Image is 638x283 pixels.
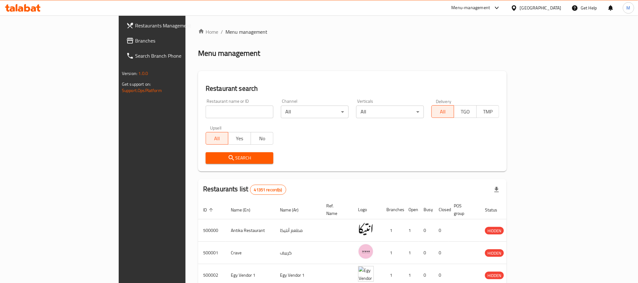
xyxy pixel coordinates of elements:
[225,28,267,36] span: Menu management
[122,69,137,78] span: Version:
[122,80,151,88] span: Get support on:
[358,266,374,282] img: Egy Vendor 1
[434,242,449,264] td: 0
[431,105,454,118] button: All
[122,86,162,95] a: Support.OpsPlatform
[434,200,449,219] th: Closed
[198,28,507,36] nav: breadcrumb
[434,107,452,116] span: All
[280,206,307,214] span: Name (Ar)
[281,106,349,118] div: All
[250,187,286,193] span: 41351 record(s)
[226,219,275,242] td: Antika Restaurant
[203,206,215,214] span: ID
[250,185,286,195] div: Total records count
[253,134,271,143] span: No
[476,105,499,118] button: TMP
[434,219,449,242] td: 0
[135,52,220,60] span: Search Branch Phone
[121,18,225,33] a: Restaurants Management
[356,106,424,118] div: All
[436,99,452,103] label: Delivery
[403,219,419,242] td: 1
[228,132,251,145] button: Yes
[454,105,476,118] button: TGO
[627,4,630,11] span: M
[208,134,226,143] span: All
[138,69,148,78] span: 1.0.0
[381,219,403,242] td: 1
[489,182,504,197] div: Export file
[419,200,434,219] th: Busy
[326,202,345,217] span: Ref. Name
[485,272,504,279] span: HIDDEN
[198,48,260,58] h2: Menu management
[358,244,374,259] img: Crave
[206,132,228,145] button: All
[457,107,474,116] span: TGO
[231,134,248,143] span: Yes
[251,132,273,145] button: No
[452,4,490,12] div: Menu-management
[381,242,403,264] td: 1
[485,250,504,257] span: HIDDEN
[353,200,381,219] th: Logo
[419,219,434,242] td: 0
[403,242,419,264] td: 1
[275,219,321,242] td: مطعم أنتيكا
[211,154,268,162] span: Search
[203,184,286,195] h2: Restaurants list
[479,107,497,116] span: TMP
[454,202,472,217] span: POS group
[206,152,273,164] button: Search
[485,227,504,234] span: HIDDEN
[485,272,504,279] div: HIDDEN
[226,242,275,264] td: Crave
[275,242,321,264] td: كرييف
[358,221,374,237] img: Antika Restaurant
[381,200,403,219] th: Branches
[485,206,505,214] span: Status
[121,33,225,48] a: Branches
[206,106,273,118] input: Search for restaurant name or ID..
[135,22,220,29] span: Restaurants Management
[419,242,434,264] td: 0
[135,37,220,44] span: Branches
[121,48,225,63] a: Search Branch Phone
[206,84,499,93] h2: Restaurant search
[210,126,222,130] label: Upsell
[520,4,561,11] div: [GEOGRAPHIC_DATA]
[231,206,259,214] span: Name (En)
[403,200,419,219] th: Open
